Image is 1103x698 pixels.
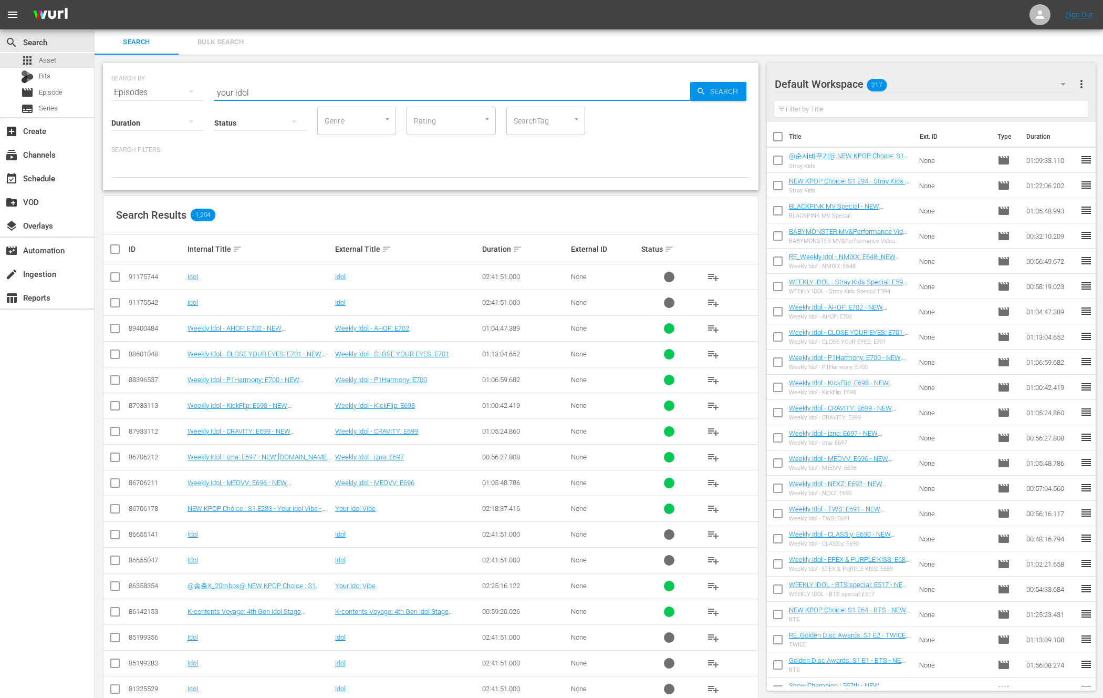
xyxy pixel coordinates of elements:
[571,376,639,384] div: None
[482,530,567,538] div: 02:41:51.000
[571,685,639,693] div: None
[129,273,184,281] div: 91175744
[789,163,911,170] div: Stray Kids
[997,482,1010,495] span: Episode
[335,505,376,512] a: Your Idol Vibe
[991,122,1020,151] th: Type
[335,685,346,693] a: Idol
[789,414,911,421] div: Weekly Idol - CRAVITY: E699
[571,350,639,358] div: None
[188,582,324,607] a: @송출X_20mbps@ NEW KPOP Choice : S1 E283 - Your Idol Vibe - NEW [DOMAIN_NAME] - SSTV - 202507
[915,350,994,375] td: None
[1080,557,1092,570] span: reorder
[111,78,204,107] div: Episodes
[701,625,726,650] button: playlist_add
[571,659,639,667] div: None
[335,273,346,281] a: Idol
[997,583,1010,596] span: Episode
[571,530,639,538] div: None
[789,152,908,177] a: @순서바꾸기@ NEW KPOP Choice: S1 E94 - Stray Kids Dance Compilation - NEW [DOMAIN_NAME] - SSTV - 202305
[1080,280,1092,292] span: reorder
[997,659,1010,671] span: Episode
[997,230,1010,242] span: Episode
[1080,507,1092,519] span: reorder
[1066,11,1093,19] a: Sign Out
[915,299,994,324] td: None
[997,558,1010,570] span: Episode
[701,445,726,470] button: playlist_add
[1022,602,1080,627] td: 01:25:23.431
[707,683,720,695] span: playlist_add
[701,651,726,676] button: playlist_add
[571,505,639,512] div: None
[21,86,34,99] span: Episode
[997,255,1010,268] span: Episode
[129,608,184,615] div: 86142153
[789,212,911,219] div: BLACKPINK MV Special
[707,399,720,412] span: playlist_add
[129,479,184,487] div: 86706211
[482,114,492,124] button: Open
[5,244,18,257] span: Automation
[129,427,184,435] div: 87933112
[6,8,19,21] span: menu
[789,303,889,319] a: Weekly Idol - AHOF: E702 - NEW [DOMAIN_NAME] - SSTV - 202508
[1022,627,1080,652] td: 01:13:09.108
[129,299,184,306] div: 91175542
[571,608,639,615] div: None
[997,154,1010,167] span: Episode
[701,419,726,444] button: playlist_add
[335,582,376,590] a: Your Idol Vibe
[789,682,889,697] a: Show Champion | 567th - NEW [DOMAIN_NAME] - SSTV - 202509
[915,526,994,551] td: None
[335,350,449,358] a: Weekly Idol - CLOSE YOUR EYES: E701
[789,656,907,672] a: Golden Disc Awards: S1 E1 - BTS - NEW [DOMAIN_NAME] - SSTV - 202401
[1080,456,1092,469] span: reorder
[997,457,1010,469] span: Episode
[482,582,567,590] div: 02:25:16.122
[789,202,892,226] a: BLACKPINK MV Special - NEW [DOMAIN_NAME] - SSTV - 202308 - renewal ver.
[111,146,750,155] p: Search Filters:
[188,350,326,366] a: Weekly Idol - CLOSE YOUR EYES: E701 - NEW [DOMAIN_NAME] - SSTV - 202508
[1080,406,1092,418] span: reorder
[25,3,76,27] img: ans4CAIJ8jUAAAAAAAAAAAAAAAAAAAAAAAAgQb4GAAAAAAAAAAAAAAAAAAAAAAAAJMjXAAAAAAAAAAAAAAAAAAAAAAAAgAT5G...
[116,209,186,221] span: Search Results
[39,103,58,114] span: Series
[571,273,639,281] div: None
[789,439,911,446] div: Weekly Idol - izna: E697
[915,425,994,450] td: None
[915,223,994,249] td: None
[482,350,567,358] div: 01:13:04.652
[1080,431,1092,444] span: reorder
[701,264,726,290] button: playlist_add
[21,70,34,83] div: Bits
[1022,425,1080,450] td: 00:56:27.808
[335,376,427,384] a: Weekly Idol - P1Harmony: E700
[701,599,726,624] button: playlist_add
[482,505,567,512] div: 02:18:37.416
[1075,71,1088,97] button: more_vert
[1080,153,1092,166] span: reorder
[789,505,889,521] a: Weekly Idol - TWS: E691 - NEW [DOMAIN_NAME] - SSTV - 202501
[789,228,910,251] a: BABYMONSTER MV&Performance Video Special - NEW [DOMAIN_NAME] - SSTV - 202409 (From. YG TV)
[789,530,895,546] a: Weekly Idol - CLASS:y: E690 - NEW [DOMAIN_NAME] - SSTV - 202501
[707,605,720,618] span: playlist_add
[188,427,295,443] a: Weekly Idol - CRAVITY: E699 - NEW [DOMAIN_NAME] - SSTV - 202508
[188,324,287,340] a: Weekly Idol - AHOF: E702 - NEW [DOMAIN_NAME] - SSTV - 202508
[997,331,1010,343] span: Episode
[1022,350,1080,375] td: 01:06:59.682
[915,450,994,476] td: None
[129,505,184,512] div: 86706178
[335,530,346,538] a: Idol
[1022,476,1080,501] td: 00:57:04.560
[701,342,726,367] button: playlist_add
[571,427,639,435] div: None
[335,243,480,255] div: External Title
[571,556,639,564] div: None
[789,480,889,496] a: Weekly Idol - NEXZ: E692 - NEW [DOMAIN_NAME] - SSTV - 202501
[5,149,18,161] span: Channels
[482,427,567,435] div: 01:05:24.860
[1020,122,1083,151] th: Duration
[482,685,567,693] div: 02:41:51.000
[129,245,184,253] div: ID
